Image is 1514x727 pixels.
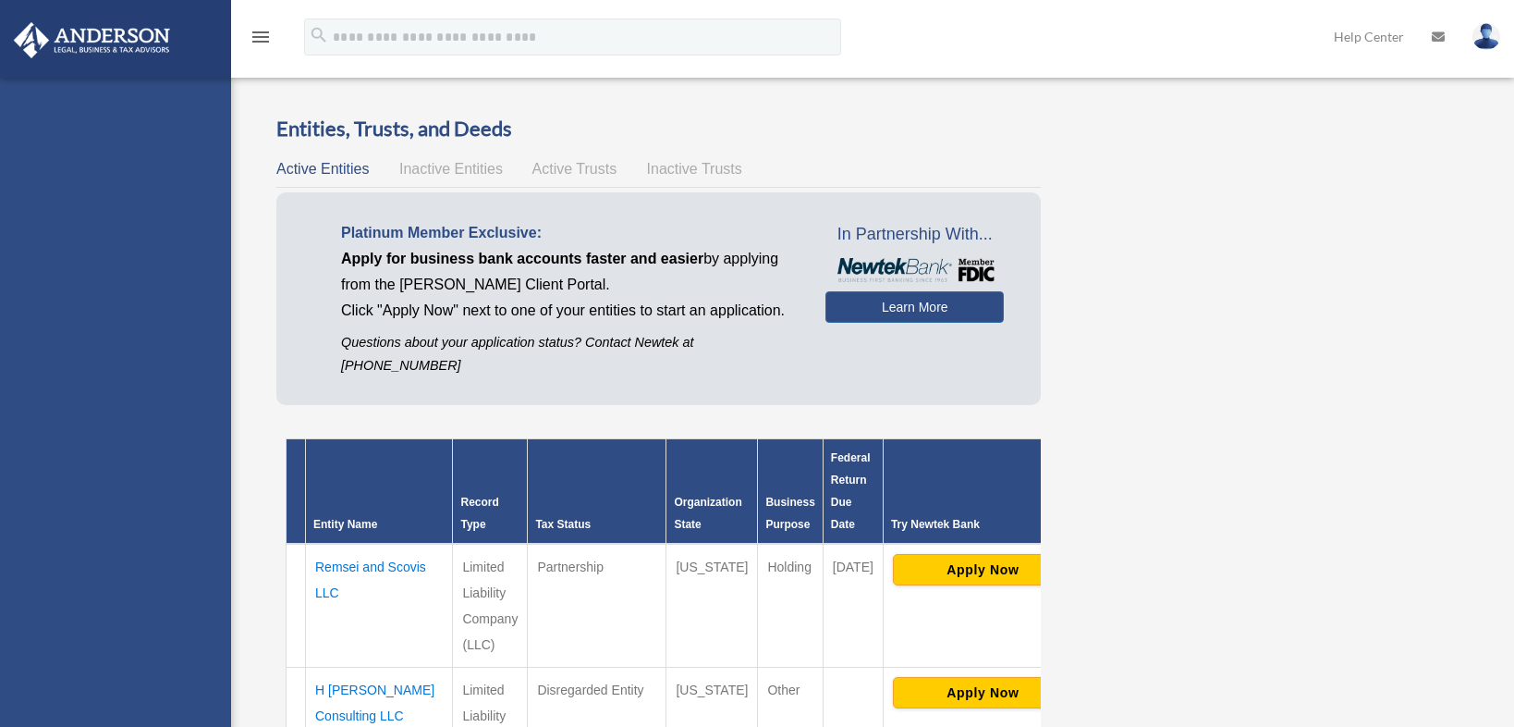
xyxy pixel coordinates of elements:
[893,677,1073,709] button: Apply Now
[1472,23,1500,50] img: User Pic
[453,544,528,668] td: Limited Liability Company (LLC)
[666,439,758,545] th: Organization State
[823,544,883,668] td: [DATE]
[823,439,883,545] th: Federal Return Due Date
[276,115,1041,143] h3: Entities, Trusts, and Deeds
[647,161,742,177] span: Inactive Trusts
[825,220,1004,250] span: In Partnership With...
[399,161,503,177] span: Inactive Entities
[341,251,703,266] span: Apply for business bank accounts faster and easier
[532,161,617,177] span: Active Trusts
[893,554,1073,585] button: Apply Now
[835,258,995,281] img: NewtekBankLogoSM.png
[341,331,798,377] p: Questions about your application status? Contact Newtek at [PHONE_NUMBER]
[758,439,823,545] th: Business Purpose
[528,439,666,545] th: Tax Status
[528,544,666,668] td: Partnership
[309,25,329,45] i: search
[276,161,369,177] span: Active Entities
[341,220,798,246] p: Platinum Member Exclusive:
[250,26,272,48] i: menu
[341,246,798,298] p: by applying from the [PERSON_NAME] Client Portal.
[341,298,798,324] p: Click "Apply Now" next to one of your entities to start an application.
[306,439,453,545] th: Entity Name
[453,439,528,545] th: Record Type
[250,32,272,48] a: menu
[306,544,453,668] td: Remsei and Scovis LLC
[758,544,823,668] td: Holding
[8,22,176,58] img: Anderson Advisors Platinum Portal
[891,513,1075,536] div: Try Newtek Bank
[666,544,758,668] td: [US_STATE]
[825,291,1004,323] a: Learn More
